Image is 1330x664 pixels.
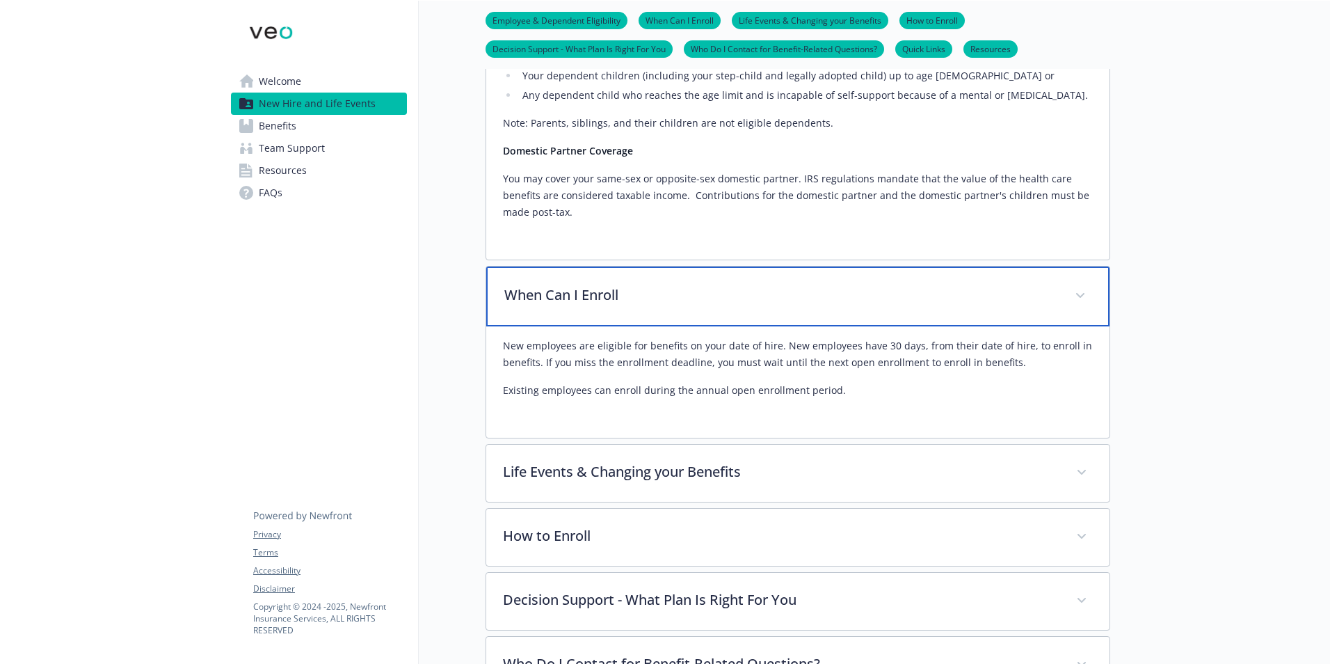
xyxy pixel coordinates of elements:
[253,528,406,541] a: Privacy
[486,42,673,55] a: Decision Support - What Plan Is Right For You
[518,68,1093,84] li: Your dependent children (including your step-child and legally adopted child) up to age [DEMOGRAP...
[486,573,1109,630] div: Decision Support - What Plan Is Right For You
[639,13,721,26] a: When Can I Enroll
[732,13,888,26] a: Life Events & Changing your Benefits
[259,159,307,182] span: Resources
[503,115,1093,132] p: Note: Parents, siblings, and their children are not eligible dependents.
[231,70,407,93] a: Welcome
[486,509,1109,566] div: How to Enroll
[503,590,1059,610] p: Decision Support - What Plan Is Right For You
[486,13,627,26] a: Employee & Dependent Eligibility
[259,115,296,137] span: Benefits
[684,42,884,55] a: Who Do I Contact for Benefit-Related Questions?
[486,267,1109,326] div: When Can I Enroll
[899,13,965,26] a: How to Enroll
[253,601,406,636] p: Copyright © 2024 - 2025 , Newfront Insurance Services, ALL RIGHTS RESERVED
[231,115,407,137] a: Benefits
[259,137,325,159] span: Team Support
[253,546,406,559] a: Terms
[259,93,376,115] span: New Hire and Life Events
[503,382,1093,399] p: Existing employees can enroll during the annual open enrollment period.
[895,42,952,55] a: Quick Links
[231,182,407,204] a: FAQs
[503,144,633,157] strong: Domestic Partner Coverage
[518,87,1093,104] li: Any dependent child who reaches the age limit and is incapable of self-support because of a menta...
[486,445,1109,502] div: Life Events & Changing your Benefits
[259,70,301,93] span: Welcome
[253,583,406,595] a: Disclaimer
[503,338,1093,371] p: New employees are eligible for benefits on your date of hire. New employees have 30 days, from th...
[504,285,1058,306] p: When Can I Enroll
[486,326,1109,438] div: When Can I Enroll
[231,93,407,115] a: New Hire and Life Events
[253,564,406,577] a: Accessibility
[231,137,407,159] a: Team Support
[963,42,1018,55] a: Resources
[503,171,1093,221] p: You may cover your same-sex or opposite-sex domestic partner. IRS regulations mandate that the va...
[503,525,1059,546] p: How to Enroll
[259,182,282,204] span: FAQs
[231,159,407,182] a: Resources
[503,461,1059,482] p: Life Events & Changing your Benefits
